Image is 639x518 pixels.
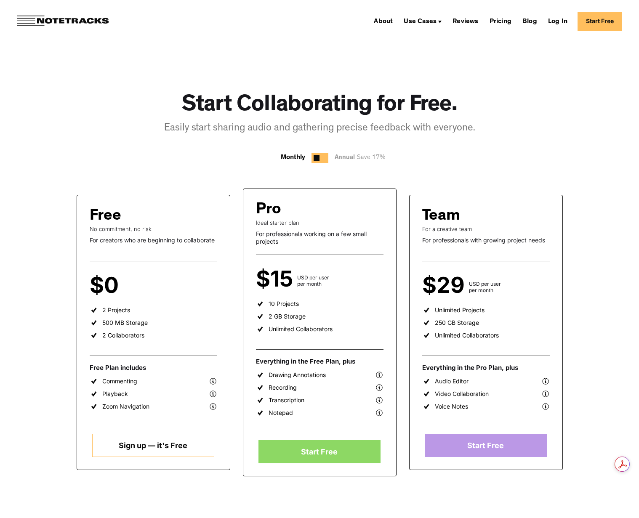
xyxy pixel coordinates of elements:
[425,434,547,457] a: Start Free
[269,396,304,404] div: Transcription
[182,93,458,120] h1: Start Collaborating for Free.
[256,219,383,226] div: Ideal starter plan
[435,332,499,339] div: Unlimited Collaborators
[269,300,299,308] div: 10 Projects
[102,306,130,314] div: 2 Projects
[102,332,144,339] div: 2 Collaborators
[102,390,128,398] div: Playback
[370,14,396,28] a: About
[102,377,137,385] div: Commenting
[90,364,217,372] div: Free Plan includes
[422,208,460,226] div: Team
[102,319,148,327] div: 500 MB Storage
[90,208,121,226] div: Free
[435,306,485,314] div: Unlimited Projects
[545,14,571,28] a: Log In
[256,272,297,287] div: $15
[355,155,386,161] span: Save 17%
[486,14,515,28] a: Pricing
[123,281,147,293] div: per user per month
[435,319,479,327] div: 250 GB Storage
[435,390,489,398] div: Video Collaboration
[256,230,383,245] div: For professionals working on a few small projects
[92,434,214,457] a: Sign up — it's Free
[90,278,123,293] div: $0
[422,278,469,293] div: $29
[90,236,217,244] div: For creators who are beginning to collaborate
[256,202,281,219] div: Pro
[469,281,501,293] div: USD per user per month
[269,325,333,333] div: Unlimited Collaborators
[256,357,383,366] div: Everything in the Free Plan, plus
[519,14,540,28] a: Blog
[102,403,149,410] div: Zoom Navigation
[269,371,326,379] div: Drawing Annotations
[404,19,437,25] div: Use Cases
[269,313,306,320] div: 2 GB Storage
[269,384,297,391] div: Recording
[422,236,550,244] div: For professionals with growing project needs
[422,364,550,372] div: Everything in the Pro Plan, plus
[90,226,217,232] div: No commitment, no risk
[435,403,468,410] div: Voice Notes
[449,14,482,28] a: Reviews
[258,440,381,463] a: Start Free
[297,274,329,287] div: USD per user per month
[269,409,293,417] div: Notepad
[578,12,622,31] a: Start Free
[435,377,469,385] div: Audio Editor
[335,153,390,163] div: Annual
[164,122,475,136] div: Easily start sharing audio and gathering precise feedback with everyone.
[281,153,305,163] div: Monthly
[400,14,445,28] div: Use Cases
[422,226,550,232] div: For a creative team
